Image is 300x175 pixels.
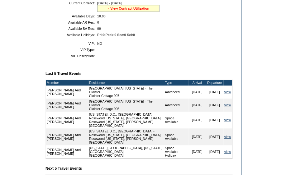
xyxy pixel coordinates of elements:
[97,42,102,45] span: NO
[97,27,101,30] span: 99
[164,112,188,128] td: Space Available
[164,128,188,145] td: Space Available
[48,33,95,37] td: Available Holidays:
[164,80,188,85] td: Type
[97,21,99,24] span: 0
[48,42,95,45] td: VIP:
[46,85,88,99] td: [PERSON_NAME] And [PERSON_NAME]
[48,54,95,58] td: VIP Description:
[164,99,188,112] td: Advanced
[46,112,88,128] td: [PERSON_NAME] And [PERSON_NAME]
[224,150,231,154] a: view
[88,128,164,145] td: [US_STATE], D.C., [GEOGRAPHIC_DATA] - Rosewood [US_STATE], [GEOGRAPHIC_DATA] Rosewood [US_STATE],...
[164,145,188,158] td: Space Available Holiday
[88,99,164,112] td: [GEOGRAPHIC_DATA], [US_STATE] - The Cloister Cloister Cottage 905
[188,145,206,158] td: [DATE]
[206,145,223,158] td: [DATE]
[224,103,231,107] a: view
[97,1,122,5] span: [DATE] - [DATE]
[88,80,164,85] td: Residence
[206,99,223,112] td: [DATE]
[45,166,82,171] b: Next 5 Travel Events
[224,135,231,139] a: view
[97,14,106,18] span: 10.00
[48,14,95,18] td: Available Days:
[48,21,95,24] td: Available AR Res:
[48,27,95,30] td: Available SA Res:
[48,1,95,12] td: Current Contract:
[206,112,223,128] td: [DATE]
[206,85,223,99] td: [DATE]
[188,128,206,145] td: [DATE]
[45,71,81,76] b: Last 5 Travel Events
[188,112,206,128] td: [DATE]
[164,85,188,99] td: Advanced
[188,99,206,112] td: [DATE]
[48,48,95,52] td: VIP Type:
[46,80,88,85] td: Member
[97,33,135,37] span: Pri:0 Peak:0 Sec:0 Sel:0
[188,85,206,99] td: [DATE]
[88,112,164,128] td: [US_STATE], D.C., [GEOGRAPHIC_DATA] - Rosewood [US_STATE], [GEOGRAPHIC_DATA] Rosewood [US_STATE],...
[206,128,223,145] td: [DATE]
[88,85,164,99] td: [GEOGRAPHIC_DATA], [US_STATE] - The Cloister Cloister Cottage 907
[88,145,164,158] td: [US_STATE][GEOGRAPHIC_DATA], [US_STATE][GEOGRAPHIC_DATA] [GEOGRAPHIC_DATA]
[206,80,223,85] td: Departure
[107,7,149,10] a: » View Contract Utilization
[224,118,231,122] a: view
[46,99,88,112] td: [PERSON_NAME] And [PERSON_NAME]
[46,128,88,145] td: [PERSON_NAME] And [PERSON_NAME]
[188,80,206,85] td: Arrival
[46,145,88,158] td: [PERSON_NAME] And [PERSON_NAME]
[224,90,231,94] a: view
